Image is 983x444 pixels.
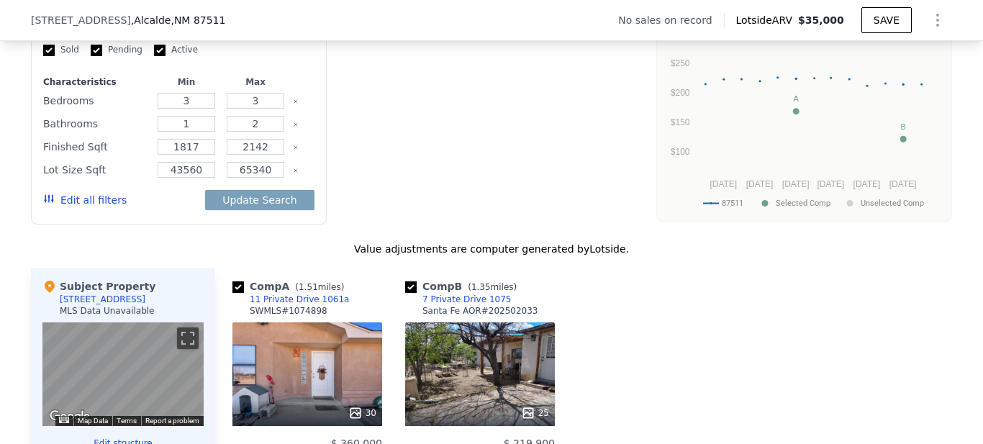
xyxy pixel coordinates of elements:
a: Report a problem [145,417,199,425]
button: Keyboard shortcuts [59,417,69,423]
text: Unselected Comp [861,199,924,208]
div: 7 Private Drive 1075 [422,294,511,305]
text: [DATE] [782,179,810,189]
span: ( miles) [462,282,522,292]
text: 87511 [722,199,743,208]
span: ( miles) [289,282,350,292]
span: 1.35 [471,282,491,292]
text: [DATE] [817,179,844,189]
label: Active [154,44,198,56]
div: Finished Sqft [43,137,149,157]
button: Update Search [205,190,314,210]
div: Bathrooms [43,114,149,134]
button: Clear [293,122,299,127]
span: 1.51 [299,282,318,292]
div: Subject Property [42,279,155,294]
div: Map [42,322,204,426]
text: A [794,94,799,103]
text: [DATE] [889,179,917,189]
span: Lotside ARV [736,13,798,27]
input: Sold [43,45,55,56]
button: SAVE [861,7,912,33]
div: SWMLS # 1074898 [250,305,327,317]
input: Active [154,45,166,56]
text: $200 [671,88,690,98]
button: Map Data [78,416,108,426]
span: [STREET_ADDRESS] [31,13,131,27]
input: Pending [91,45,102,56]
div: MLS Data Unavailable [60,305,155,317]
button: Edit all filters [43,193,127,207]
div: Min [155,76,218,88]
div: 11 Private Drive 1061a [250,294,349,305]
text: [DATE] [710,179,737,189]
div: Comp A [232,279,350,294]
div: Value adjustments are computer generated by Lotside . [31,242,952,256]
button: Clear [293,168,299,173]
button: Toggle fullscreen view [177,327,199,349]
div: Santa Fe AOR # 202502033 [422,305,538,317]
a: 11 Private Drive 1061a [232,294,349,305]
text: $250 [671,58,690,68]
div: Comp B [405,279,522,294]
text: B [901,122,906,131]
text: [DATE] [746,179,774,189]
label: Sold [43,44,79,56]
text: [DATE] [853,179,881,189]
text: $150 [671,117,690,127]
div: 25 [521,406,549,420]
text: $100 [671,147,690,157]
text: Selected Comp [776,199,830,208]
div: 30 [348,406,376,420]
label: Pending [91,44,142,56]
span: $35,000 [798,14,844,26]
div: Characteristics [43,76,149,88]
div: Lot Size Sqft [43,160,149,180]
a: 7 Private Drive 1075 [405,294,511,305]
a: Open this area in Google Maps (opens a new window) [46,407,94,426]
button: Clear [293,145,299,150]
button: Show Options [923,6,952,35]
svg: A chart. [666,38,943,218]
img: Google [46,407,94,426]
a: Terms [117,417,137,425]
span: , NM 87511 [171,14,225,26]
div: [STREET_ADDRESS] [60,294,145,305]
button: Clear [293,99,299,104]
div: Max [224,76,287,88]
div: Street View [42,322,204,426]
div: Bedrooms [43,91,149,111]
span: , Alcalde [131,13,226,27]
div: No sales on record [618,13,723,27]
